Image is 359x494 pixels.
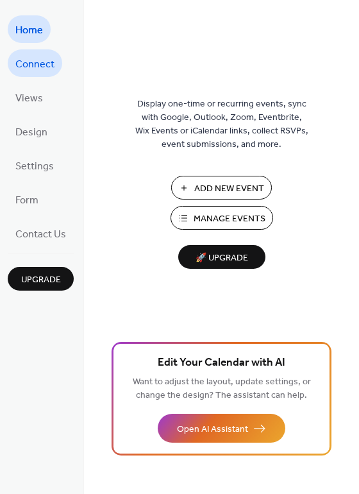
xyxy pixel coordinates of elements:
[15,21,43,40] span: Home
[15,89,43,108] span: Views
[8,117,55,145] a: Design
[135,98,308,151] span: Display one-time or recurring events, sync with Google, Outlook, Zoom, Eventbrite, Wix Events or ...
[194,182,264,196] span: Add New Event
[15,191,38,210] span: Form
[194,212,265,226] span: Manage Events
[8,267,74,291] button: Upgrade
[8,49,62,77] a: Connect
[133,373,311,404] span: Want to adjust the layout, update settings, or change the design? The assistant can help.
[15,55,54,74] span: Connect
[21,273,61,287] span: Upgrade
[15,225,66,244] span: Contact Us
[8,185,46,213] a: Form
[178,245,265,269] button: 🚀 Upgrade
[8,83,51,111] a: Views
[171,176,272,200] button: Add New Event
[158,354,285,372] span: Edit Your Calendar with AI
[177,423,248,436] span: Open AI Assistant
[15,123,47,142] span: Design
[186,250,258,267] span: 🚀 Upgrade
[8,151,62,179] a: Settings
[158,414,285,443] button: Open AI Assistant
[171,206,273,230] button: Manage Events
[8,15,51,43] a: Home
[8,219,74,247] a: Contact Us
[15,157,54,176] span: Settings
